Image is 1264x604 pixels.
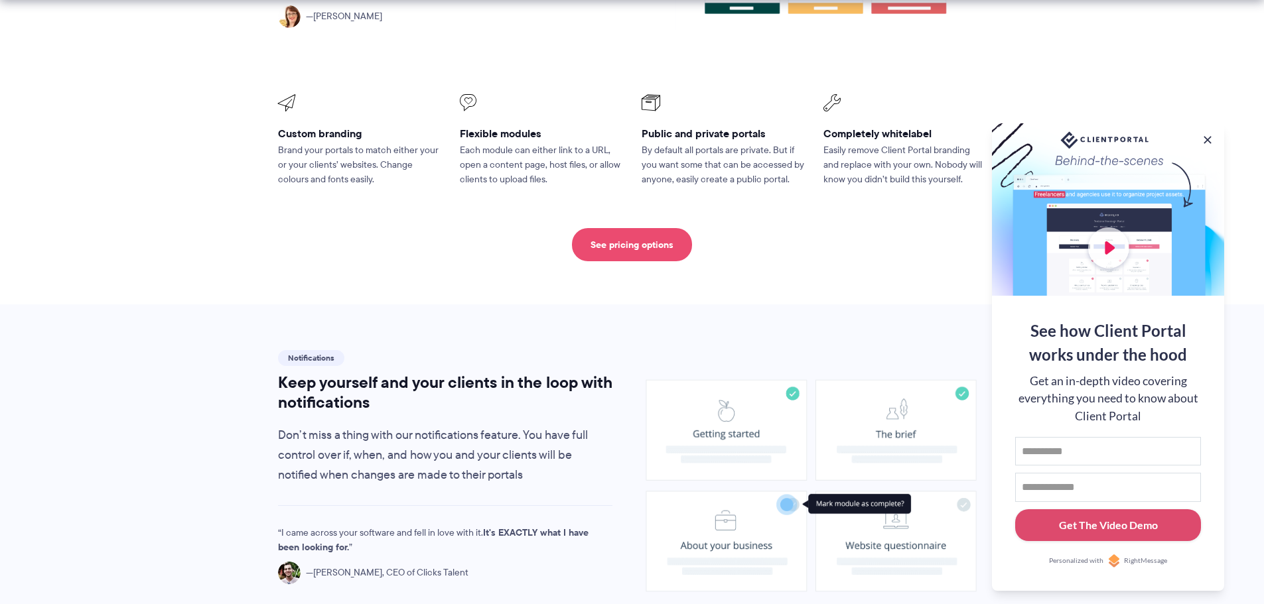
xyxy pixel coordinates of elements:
p: I came across your software and fell in love with it. [278,526,590,555]
img: Personalized with RightMessage [1107,554,1121,568]
h3: Flexible modules [460,127,623,141]
p: Don’t miss a thing with our notifications feature. You have full control over if, when, and how y... [278,426,613,485]
h3: Custom branding [278,127,441,141]
span: [PERSON_NAME] [306,9,382,24]
a: Personalized withRightMessage [1015,554,1201,568]
div: Get The Video Demo [1059,517,1158,533]
h3: Public and private portals [642,127,805,141]
span: [PERSON_NAME], CEO of Clicks Talent [306,566,468,580]
div: Get an in-depth video covering everything you need to know about Client Portal [1015,373,1201,425]
p: Brand your portals to match either your or your clients’ websites. Change colours and fonts easily. [278,143,441,187]
strong: It's EXACTLY what I have been looking for. [278,525,589,554]
span: RightMessage [1124,556,1167,566]
p: By default all portals are private. But if you want some that can be accessed by anyone, easily c... [642,143,805,187]
div: See how Client Portal works under the hood [1015,319,1201,367]
a: See pricing options [572,228,692,261]
p: Each module can either link to a URL, open a content page, host files, or allow clients to upload... [460,143,623,187]
p: Easily remove Client Portal branding and replace with your own. Nobody will know you didn’t build... [823,143,987,187]
span: Notifications [278,350,344,366]
h3: Completely whitelabel [823,127,987,141]
span: Personalized with [1049,556,1103,566]
h2: Keep yourself and your clients in the loop with notifications [278,373,613,412]
button: Get The Video Demo [1015,509,1201,542]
